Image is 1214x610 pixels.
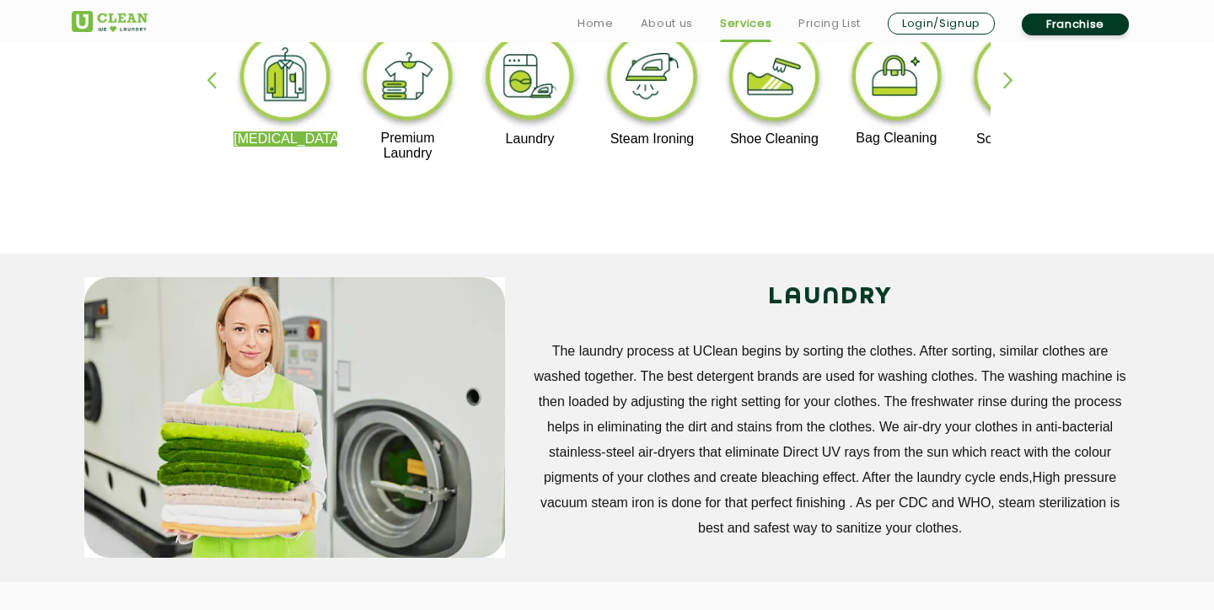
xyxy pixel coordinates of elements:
[600,131,704,147] p: Steam Ironing
[641,13,693,34] a: About us
[845,27,948,131] img: bag_cleaning_11zon.webp
[888,13,995,35] a: Login/Signup
[845,131,948,146] p: Bag Cleaning
[967,27,1071,131] img: sofa_cleaning_11zon.webp
[478,131,582,147] p: Laundry
[478,27,582,131] img: laundry_cleaning_11zon.webp
[72,11,148,32] img: UClean Laundry and Dry Cleaning
[530,277,1130,318] h2: LAUNDRY
[530,339,1130,541] p: The laundry process at UClean begins by sorting the clothes. After sorting, similar clothes are w...
[798,13,861,34] a: Pricing List
[577,13,614,34] a: Home
[722,27,826,131] img: shoe_cleaning_11zon.webp
[722,131,826,147] p: Shoe Cleaning
[967,131,1071,147] p: Sofa Cleaning
[356,131,459,161] p: Premium Laundry
[234,27,337,131] img: dry_cleaning_11zon.webp
[720,13,771,34] a: Services
[600,27,704,131] img: steam_ironing_11zon.webp
[234,131,337,147] p: [MEDICAL_DATA]
[84,277,505,558] img: service_main_image_11zon.webp
[1022,13,1129,35] a: Franchise
[356,27,459,131] img: premium_laundry_cleaning_11zon.webp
